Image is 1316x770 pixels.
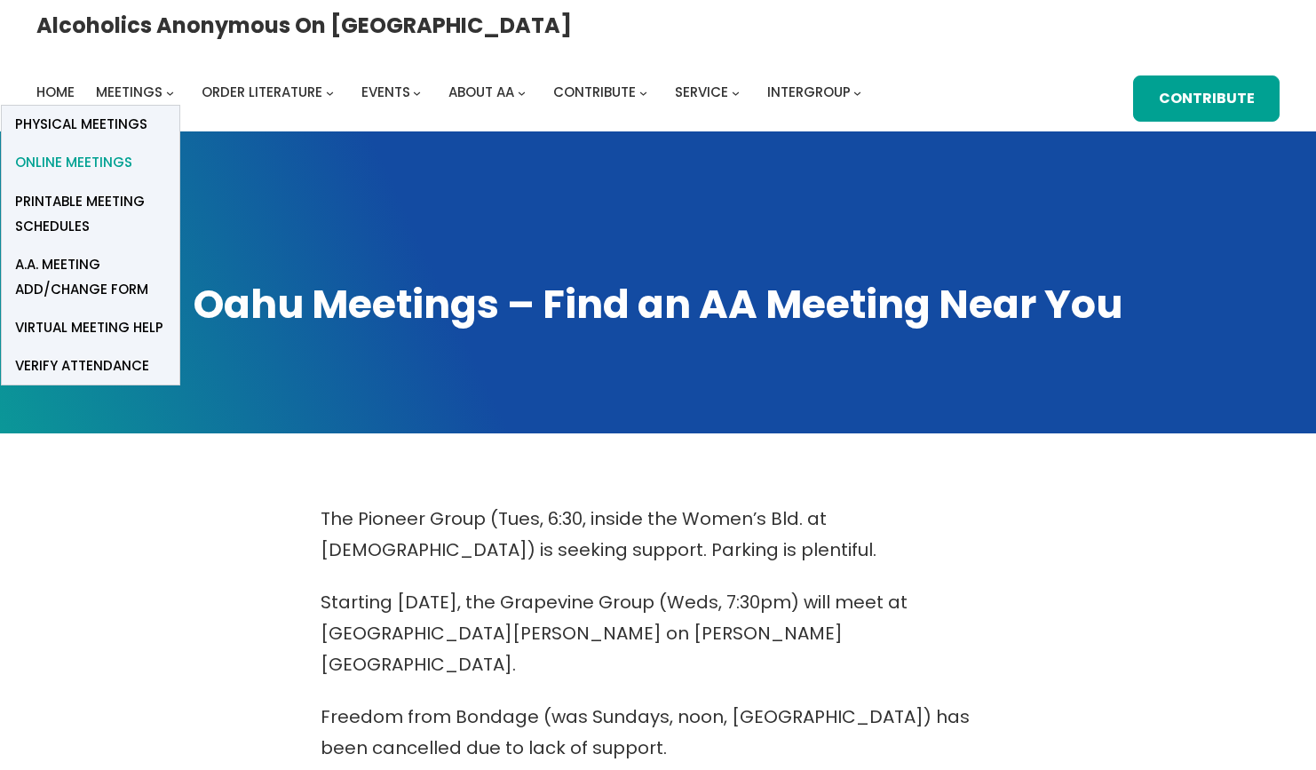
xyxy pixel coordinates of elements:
button: About AA submenu [518,88,526,96]
span: Intergroup [767,83,851,101]
span: Home [36,83,75,101]
span: A.A. Meeting Add/Change Form [15,252,166,302]
button: Meetings submenu [166,88,174,96]
button: Intergroup submenu [853,88,861,96]
span: verify attendance [15,353,149,378]
a: About AA [448,80,514,105]
span: Virtual Meeting Help [15,315,163,340]
a: Physical Meetings [2,106,179,144]
a: Virtual Meeting Help [2,308,179,346]
span: Online Meetings [15,150,132,175]
span: Physical Meetings [15,112,147,137]
button: Order Literature submenu [326,88,334,96]
a: Printable Meeting Schedules [2,182,179,245]
a: Service [675,80,728,105]
span: Service [675,83,728,101]
span: Printable Meeting Schedules [15,189,166,239]
h1: Oahu Meetings – Find an AA Meeting Near You [36,278,1280,331]
p: Starting [DATE], the Grapevine Group (Weds, 7:30pm) will meet at [GEOGRAPHIC_DATA][PERSON_NAME] o... [321,587,995,680]
a: Online Meetings [2,144,179,182]
span: Contribute [553,83,636,101]
p: The Pioneer Group (Tues, 6:30, inside the Women’s Bld. at [DEMOGRAPHIC_DATA]) is seeking support.... [321,504,995,566]
span: Order Literature [202,83,322,101]
p: Freedom from Bondage (was Sundays, noon, [GEOGRAPHIC_DATA]) has been cancelled due to lack of sup... [321,702,995,764]
button: Contribute submenu [639,88,647,96]
nav: Intergroup [36,80,868,105]
button: Service submenu [732,88,740,96]
a: Contribute [1133,75,1280,122]
a: Contribute [553,80,636,105]
a: verify attendance [2,346,179,385]
a: Home [36,80,75,105]
a: Events [361,80,410,105]
a: Intergroup [767,80,851,105]
span: Events [361,83,410,101]
span: Meetings [96,83,163,101]
a: Alcoholics Anonymous on [GEOGRAPHIC_DATA] [36,6,572,44]
span: About AA [448,83,514,101]
a: A.A. Meeting Add/Change Form [2,245,179,308]
button: Events submenu [413,88,421,96]
a: Meetings [96,80,163,105]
